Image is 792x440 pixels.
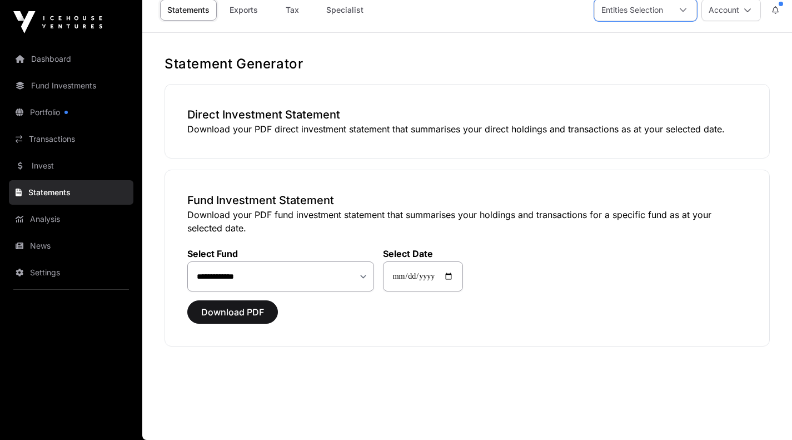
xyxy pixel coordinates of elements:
p: Download your PDF direct investment statement that summarises your direct holdings and transactio... [187,122,747,136]
a: Invest [9,154,133,178]
span: Download PDF [201,305,264,319]
label: Select Fund [187,248,374,259]
a: Statements [9,180,133,205]
label: Select Date [383,248,463,259]
a: Portfolio [9,100,133,125]
h1: Statement Generator [165,55,770,73]
a: News [9,234,133,258]
a: Settings [9,260,133,285]
p: Download your PDF fund investment statement that summarises your holdings and transactions for a ... [187,208,747,235]
iframe: Chat Widget [736,387,792,440]
img: Icehouse Ventures Logo [13,11,102,33]
h3: Direct Investment Statement [187,107,747,122]
a: Download PDF [187,312,278,323]
h3: Fund Investment Statement [187,192,747,208]
a: Transactions [9,127,133,151]
a: Dashboard [9,47,133,71]
a: Fund Investments [9,73,133,98]
a: Analysis [9,207,133,231]
button: Download PDF [187,300,278,324]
